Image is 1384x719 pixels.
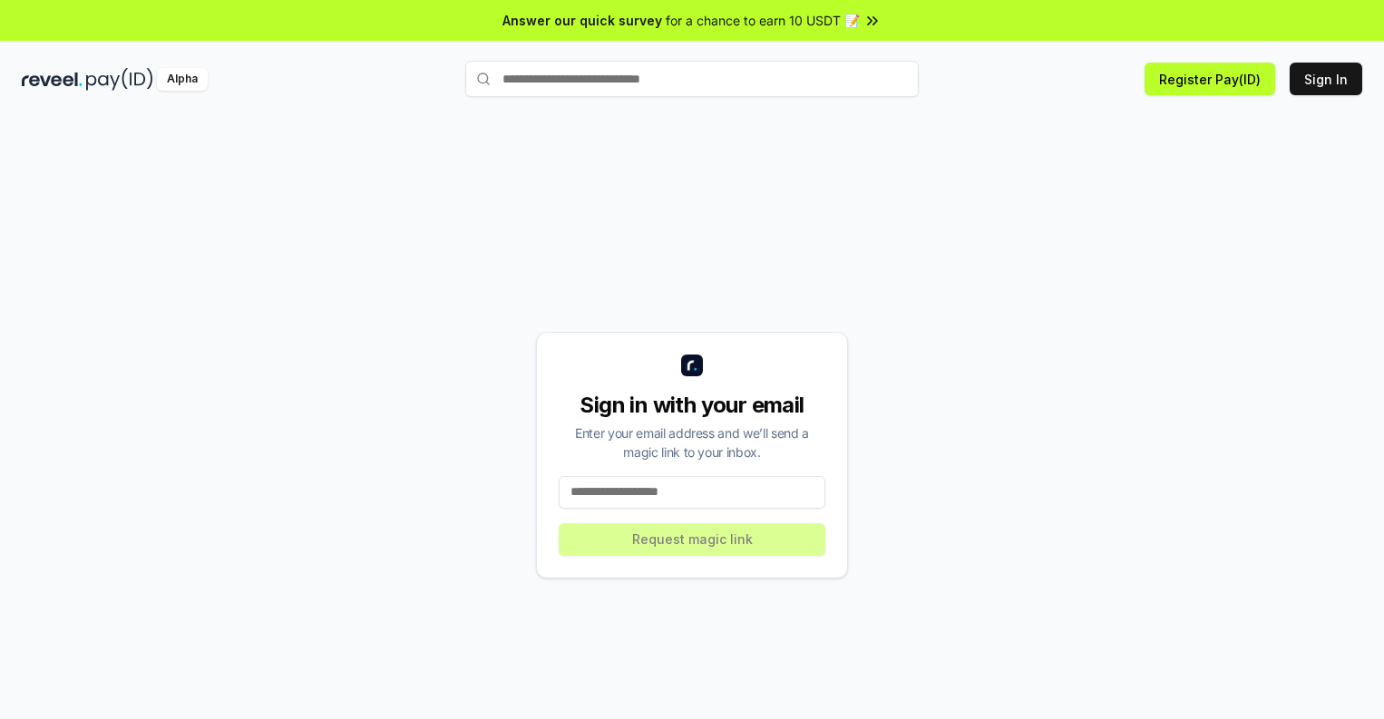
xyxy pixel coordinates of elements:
div: Alpha [157,68,208,91]
span: Answer our quick survey [502,11,662,30]
div: Sign in with your email [559,391,825,420]
img: reveel_dark [22,68,83,91]
button: Register Pay(ID) [1145,63,1275,95]
img: logo_small [681,355,703,376]
img: pay_id [86,68,153,91]
span: for a chance to earn 10 USDT 📝 [666,11,860,30]
button: Sign In [1290,63,1362,95]
div: Enter your email address and we’ll send a magic link to your inbox. [559,423,825,462]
